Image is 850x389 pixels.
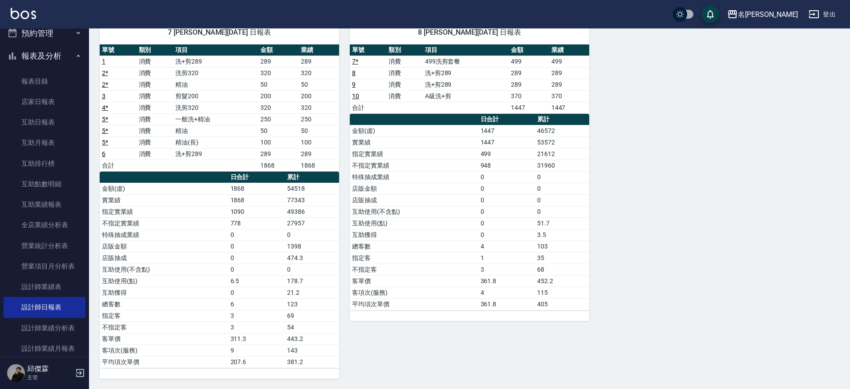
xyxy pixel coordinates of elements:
td: 320 [258,67,299,79]
td: 0 [285,229,339,241]
td: 1 [478,252,535,264]
td: 金額(虛) [350,125,478,136]
button: save [701,5,719,23]
td: 4 [478,287,535,298]
td: 店販金額 [100,241,228,252]
th: 業績 [299,44,339,56]
td: 0 [228,287,285,298]
td: 3 [228,310,285,321]
a: 報表目錄 [4,71,85,92]
td: 250 [299,113,339,125]
td: 指定客 [350,252,478,264]
td: 消費 [137,125,174,136]
td: 0 [285,264,339,275]
td: 68 [535,264,589,275]
td: 互助使用(點) [100,275,228,287]
img: Logo [11,8,36,19]
td: 精油 [173,125,258,136]
td: 474.3 [285,252,339,264]
td: 金額(虛) [100,183,228,194]
td: 103 [535,241,589,252]
td: 消費 [137,136,174,148]
th: 單號 [100,44,137,56]
td: 不指定客 [350,264,478,275]
td: 1447 [509,102,549,113]
td: 不指定客 [100,321,228,333]
td: 客項次(服務) [100,345,228,356]
td: 0 [535,206,589,217]
td: 1447 [478,136,535,148]
td: 洗+剪289 [423,79,509,90]
td: 289 [549,67,589,79]
td: 499洗剪套餐 [423,56,509,67]
td: 消費 [386,56,423,67]
button: 名[PERSON_NAME] [724,5,801,24]
td: 4 [478,241,535,252]
td: 250 [258,113,299,125]
td: 289 [258,56,299,67]
span: 8 [PERSON_NAME][DATE] 日報表 [360,28,579,37]
td: 互助獲得 [100,287,228,298]
td: 370 [549,90,589,102]
td: 3.5 [535,229,589,241]
td: 總客數 [100,298,228,310]
td: 1868 [228,183,285,194]
table: a dense table [350,44,589,114]
td: 0 [478,171,535,183]
td: 289 [509,79,549,90]
td: 客項次(服務) [350,287,478,298]
td: 客單價 [350,275,478,287]
td: 1868 [228,194,285,206]
table: a dense table [100,172,339,368]
td: 互助使用(不含點) [100,264,228,275]
td: 0 [478,217,535,229]
td: 0 [535,194,589,206]
td: 320 [258,102,299,113]
td: 49386 [285,206,339,217]
td: 0 [478,229,535,241]
button: 登出 [805,6,839,23]
td: 50 [299,79,339,90]
td: 剪髮200 [173,90,258,102]
span: 7 [PERSON_NAME][DATE] 日報表 [110,28,328,37]
div: 名[PERSON_NAME] [738,9,798,20]
a: 互助日報表 [4,112,85,132]
td: 不指定實業績 [350,160,478,171]
th: 類別 [386,44,423,56]
td: 27957 [285,217,339,229]
td: 499 [509,56,549,67]
a: 設計師業績月報表 [4,338,85,359]
td: 互助使用(不含點) [350,206,478,217]
td: 143 [285,345,339,356]
td: 778 [228,217,285,229]
img: Person [7,364,25,382]
th: 累計 [535,114,589,125]
td: 特殊抽成業績 [350,171,478,183]
td: 指定客 [100,310,228,321]
td: 499 [549,56,589,67]
td: 361.8 [478,298,535,310]
th: 日合計 [228,172,285,183]
td: 100 [299,136,339,148]
td: 289 [258,148,299,160]
a: 設計師日報表 [4,297,85,317]
td: 370 [509,90,549,102]
td: 54518 [285,183,339,194]
a: 營業統計分析表 [4,236,85,256]
td: 452.2 [535,275,589,287]
th: 累計 [285,172,339,183]
td: 合計 [350,102,386,113]
td: 0 [535,183,589,194]
a: 店家日報表 [4,92,85,112]
td: 0 [478,206,535,217]
td: 54 [285,321,339,333]
td: 0 [535,171,589,183]
td: 洗剪320 [173,67,258,79]
td: 0 [478,183,535,194]
td: 消費 [137,79,174,90]
td: 0 [228,229,285,241]
td: 51.7 [535,217,589,229]
th: 金額 [509,44,549,56]
a: 1 [102,58,105,65]
td: 店販抽成 [350,194,478,206]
